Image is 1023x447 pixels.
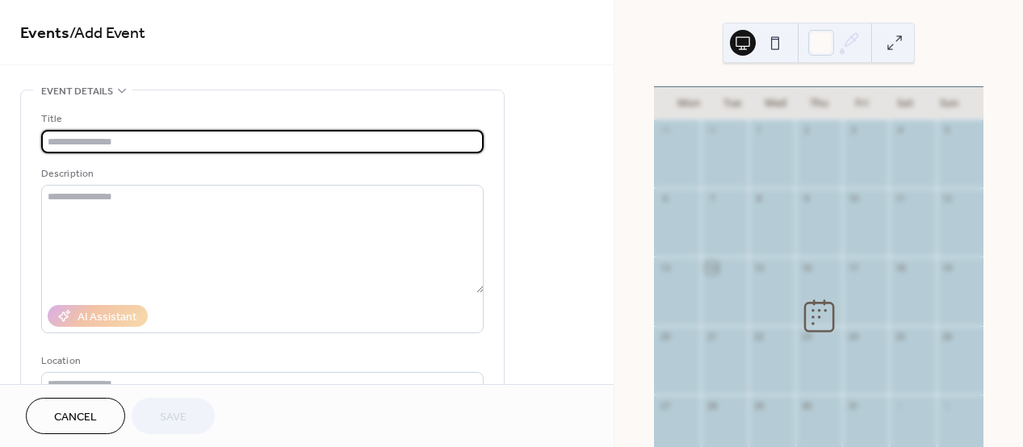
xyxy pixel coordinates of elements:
[706,331,718,343] div: 21
[800,124,812,136] div: 2
[894,331,906,343] div: 25
[800,331,812,343] div: 23
[841,87,884,119] div: Fri
[941,193,954,205] div: 12
[847,331,859,343] div: 24
[659,124,671,136] div: 29
[753,331,765,343] div: 22
[753,261,765,274] div: 15
[20,18,69,49] a: Events
[41,165,480,182] div: Description
[26,398,125,434] button: Cancel
[894,124,906,136] div: 4
[894,399,906,411] div: 1
[706,193,718,205] div: 7
[659,399,671,411] div: 27
[706,261,718,274] div: 14
[753,124,765,136] div: 1
[894,193,906,205] div: 11
[941,399,954,411] div: 2
[54,409,97,426] span: Cancel
[41,353,480,370] div: Location
[659,261,671,274] div: 13
[894,261,906,274] div: 18
[847,124,859,136] div: 3
[941,261,954,274] div: 19
[797,87,841,119] div: Thu
[927,87,971,119] div: Sun
[753,399,765,411] div: 29
[847,193,859,205] div: 10
[41,111,480,127] div: Title
[706,124,718,136] div: 30
[667,87,711,119] div: Mon
[711,87,754,119] div: Tue
[41,83,113,100] span: Event details
[706,399,718,411] div: 28
[847,261,859,274] div: 17
[754,87,798,119] div: Wed
[941,124,954,136] div: 5
[800,193,812,205] div: 9
[800,261,812,274] div: 16
[69,18,145,49] span: / Add Event
[659,193,671,205] div: 6
[941,331,954,343] div: 26
[884,87,928,119] div: Sat
[659,331,671,343] div: 20
[753,193,765,205] div: 8
[800,399,812,411] div: 30
[847,399,859,411] div: 31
